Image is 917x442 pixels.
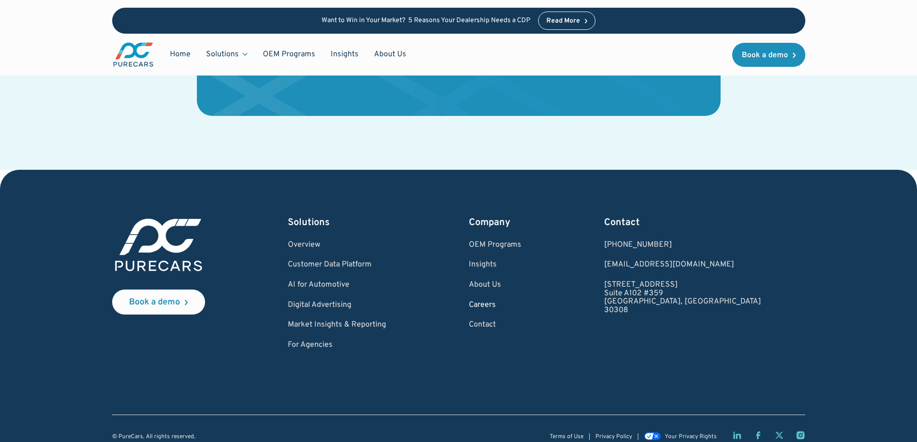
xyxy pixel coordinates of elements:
[288,241,386,250] a: Overview
[469,216,521,229] div: Company
[550,434,583,440] a: Terms of Use
[742,51,788,59] div: Book a demo
[206,49,239,60] div: Solutions
[753,430,763,440] a: Facebook page
[732,43,805,67] a: Book a demo
[469,241,521,250] a: OEM Programs
[288,261,386,269] a: Customer Data Platform
[288,216,386,229] div: Solutions
[775,430,784,440] a: Twitter X page
[665,434,717,440] div: Your Privacy Rights
[546,18,580,25] div: Read More
[469,261,521,269] a: Insights
[112,41,155,68] img: purecars logo
[198,45,255,63] div: Solutions
[732,430,742,440] a: LinkedIn page
[604,281,761,315] a: [STREET_ADDRESS]Suite A102 #359[GEOGRAPHIC_DATA], [GEOGRAPHIC_DATA]30308
[604,216,761,229] div: Contact
[322,17,530,25] p: Want to Win in Your Market? 5 Reasons Your Dealership Needs a CDP
[112,216,205,274] img: purecars logo
[469,281,521,290] a: About Us
[366,45,414,63] a: About Us
[469,321,521,329] a: Contact
[595,434,632,440] a: Privacy Policy
[112,434,195,440] div: © PureCars. All rights reserved.
[538,12,596,30] a: Read More
[604,261,761,269] a: Email us
[288,301,386,310] a: Digital Advertising
[288,341,386,350] a: For Agencies
[644,433,716,440] a: Your Privacy Rights
[469,301,521,310] a: Careers
[112,41,155,68] a: main
[796,430,805,440] a: Instagram page
[288,321,386,329] a: Market Insights & Reporting
[162,45,198,63] a: Home
[604,241,761,250] div: [PHONE_NUMBER]
[129,298,180,307] div: Book a demo
[323,45,366,63] a: Insights
[255,45,323,63] a: OEM Programs
[112,290,205,315] a: Book a demo
[288,281,386,290] a: AI for Automotive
